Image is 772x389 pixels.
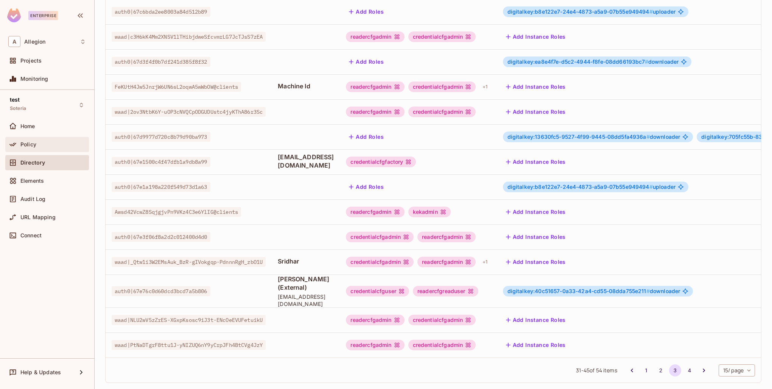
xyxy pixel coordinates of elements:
span: test [10,97,20,103]
span: FeKUtH4Jw5JnrjW6UN6sL2oqwA5wWbOW@clients [112,82,241,92]
div: readercfgadmin [417,257,476,267]
div: credentialcfgadmin [408,107,476,117]
button: Go to page 4 [683,364,696,376]
div: credentialcfgadmin [408,340,476,350]
div: readercfgadmin [346,207,404,217]
span: digitalkey:ea8e4f7e-d5c2-4944-f8fe-08dd66193bc7 [507,58,648,65]
span: digitalkey:40c51657-0a33-42a4-cd55-08dda755e211 [507,288,650,294]
span: Workspace: Allegion [24,39,45,45]
span: auth0|67e3f06f8a2d2c012400d4d0 [112,232,210,242]
span: downloader [507,134,680,140]
button: Go to previous page [626,364,638,376]
div: credentialcfgfactory [346,157,416,167]
button: Add Instance Roles [503,231,569,243]
button: Go to page 1 [640,364,652,376]
button: Add Roles [346,6,387,18]
span: 31 - 45 of 54 items [576,366,617,375]
div: readercfgreaduser [413,286,478,296]
button: Add Instance Roles [503,314,569,326]
nav: pagination navigation [625,364,711,376]
div: kekadmin [408,207,451,217]
button: Add Instance Roles [503,256,569,268]
span: waad|2ov3NtbK6Y-uOP3cNVQCpODGUDUstc4jyKThA86r3Sc [112,107,266,117]
div: readercfgadmin [346,82,404,92]
span: auth0|67c6bda2ee8003a84d512b89 [112,7,210,17]
span: downloader [507,59,679,65]
span: Connect [20,232,42,238]
span: downloader [507,288,680,294]
span: # [646,133,650,140]
span: Policy [20,141,36,147]
span: # [649,184,653,190]
span: Projects [20,58,42,64]
span: [PERSON_NAME] (External) [278,275,334,292]
button: Add Instance Roles [503,81,569,93]
button: Add Instance Roles [503,31,569,43]
button: Add Roles [346,56,387,68]
span: digitalkey:b8e122e7-24e4-4873-a5a9-07b55e949494 [507,8,653,15]
div: + 1 [479,81,490,93]
span: Audit Log [20,196,45,202]
span: [EMAIL_ADDRESS][DOMAIN_NAME] [278,293,334,307]
span: [EMAIL_ADDRESS][DOMAIN_NAME] [278,153,334,169]
span: waad|_Qtw1i3W2EMsAuk_BzR-gIVokgqp-PdnnnRgH_zbO1U [112,257,266,267]
div: credentialcfgadmin [346,232,414,242]
div: credentialcfgadmin [408,82,476,92]
span: Awsd42VcwZ8SqjgjvPn9VKz4C3e6YlIG@clients [112,207,241,217]
span: auth0|67e76c0d60dcd3bcd7a5b806 [112,286,210,296]
span: URL Mapping [20,214,56,220]
span: auth0|67e1a198a220f549d73d1a63 [112,182,210,192]
div: readercfgadmin [346,107,404,117]
span: uploader [507,9,675,15]
div: readercfgadmin [346,31,404,42]
button: Add Instance Roles [503,339,569,351]
div: credentialcfgadmin [408,315,476,325]
button: Add Roles [346,181,387,193]
button: Add Roles [346,131,387,143]
div: Enterprise [28,11,58,20]
span: Home [20,123,35,129]
span: waad|PtNaDTgrF8ttu1J-yNIZUQ6nY9yCrpJFh4BtCVg4JzY [112,340,266,350]
div: credentialcfguser [346,286,409,296]
span: Monitoring [20,76,48,82]
span: waad|c3H6kK4Mm2XNSV1lTHibjdweSfcvmrLG7JcTJsS7zEA [112,32,266,42]
div: credentialcfgadmin [408,31,476,42]
button: Add Instance Roles [503,106,569,118]
span: A [8,36,20,47]
div: readercfgadmin [346,340,404,350]
div: readercfgadmin [346,315,404,325]
span: # [649,8,653,15]
span: auth0|67d3f4f0b7df241d385f8f32 [112,57,210,67]
button: Go to next page [698,364,710,376]
span: Help & Updates [20,369,61,375]
span: Soteria [10,105,26,111]
button: Add Instance Roles [503,156,569,168]
div: readercfgadmin [417,232,476,242]
span: Elements [20,178,44,184]
span: digitalkey:13630fc5-9527-4f99-9445-08dd5fa4936a [507,133,650,140]
button: Add Instance Roles [503,206,569,218]
span: Machine Id [278,82,334,90]
div: 15 / page [719,364,755,376]
span: waad|NLU2wV5zZrES-XGxpKsosc9iJ3t-ENcOeEVUFetuikU [112,315,266,325]
div: + 1 [479,256,490,268]
span: auth0|67d9977d720c8b79d90ba973 [112,132,210,142]
button: page 3 [669,364,681,376]
div: credentialcfgadmin [346,257,414,267]
button: Go to page 2 [655,364,667,376]
span: uploader [507,184,675,190]
span: # [646,288,650,294]
span: digitalkey:b8e122e7-24e4-4873-a5a9-07b55e949494 [507,184,653,190]
span: Sridhar [278,257,334,265]
span: # [645,58,648,65]
img: SReyMgAAAABJRU5ErkJggg== [7,8,21,22]
span: auth0|67e1500c4f47dfb1a9db8a99 [112,157,210,167]
span: Directory [20,160,45,166]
